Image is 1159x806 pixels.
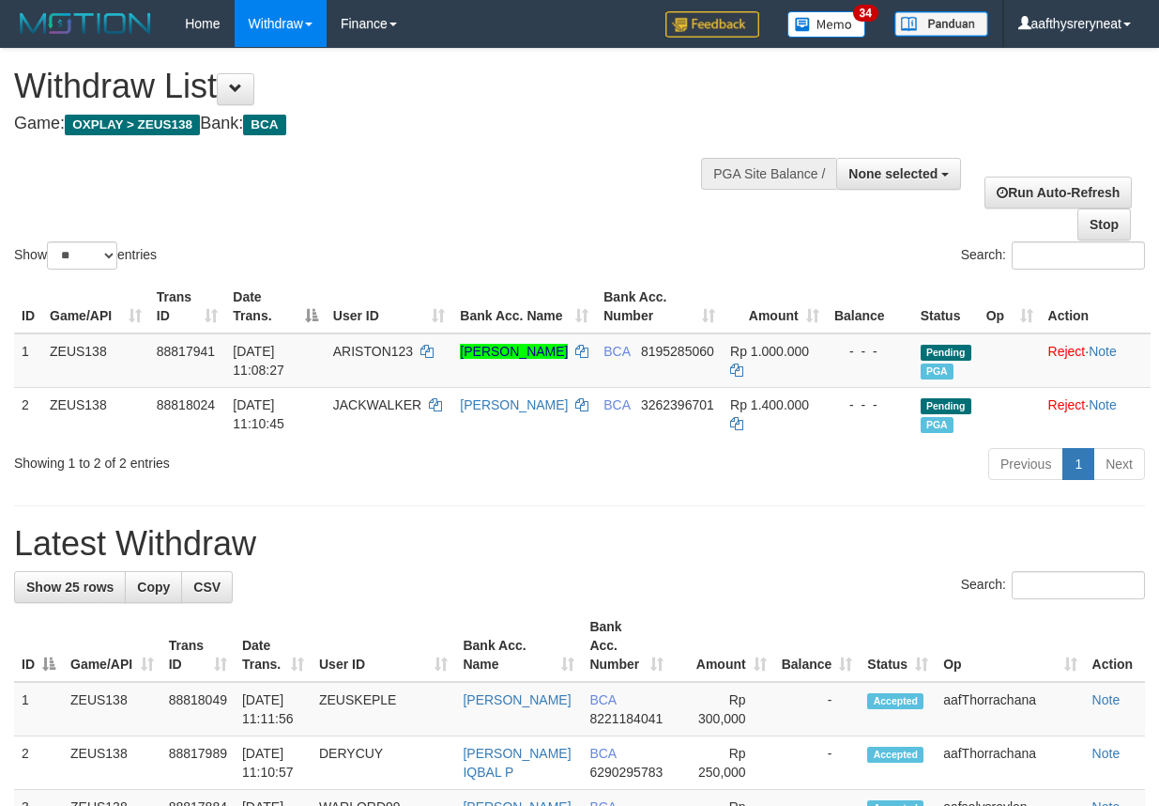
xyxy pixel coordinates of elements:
[42,387,149,441] td: ZEUS138
[1012,241,1145,270] input: Search:
[14,68,754,105] h1: Withdraw List
[860,610,936,682] th: Status: activate to sort column ascending
[14,571,126,603] a: Show 25 rows
[1041,387,1151,441] td: ·
[157,397,215,412] span: 88818024
[589,711,663,726] span: Copy 8221184041 to clipboard
[333,344,413,359] span: ARISTON123
[65,115,200,135] span: OXPLAY > ZEUS138
[1012,571,1145,599] input: Search:
[14,682,63,736] td: 1
[193,580,221,595] span: CSV
[589,765,663,780] span: Copy 6290295783 to clipboard
[14,115,754,133] h4: Game: Bank:
[936,682,1084,736] td: aafThorrachana
[730,397,809,412] span: Rp 1.400.000
[774,736,861,790] td: -
[463,692,571,707] a: [PERSON_NAME]
[326,280,453,333] th: User ID: activate to sort column ascending
[235,610,312,682] th: Date Trans.: activate to sort column ascending
[961,241,1145,270] label: Search:
[137,580,170,595] span: Copy
[1041,280,1151,333] th: Action
[1062,448,1094,480] a: 1
[14,9,157,38] img: MOTION_logo.png
[161,610,235,682] th: Trans ID: activate to sort column ascending
[641,344,714,359] span: Copy 8195285060 to clipboard
[730,344,809,359] span: Rp 1.000.000
[984,177,1132,209] a: Run Auto-Refresh
[63,610,161,682] th: Game/API: activate to sort column ascending
[867,747,923,763] span: Accepted
[665,11,759,38] img: Feedback.jpg
[1092,692,1121,707] a: Note
[1092,746,1121,761] a: Note
[233,397,284,431] span: [DATE] 11:10:45
[26,580,114,595] span: Show 25 rows
[149,280,226,333] th: Trans ID: activate to sort column ascending
[827,280,913,333] th: Balance
[913,280,979,333] th: Status
[921,345,971,361] span: Pending
[14,387,42,441] td: 2
[774,682,861,736] td: -
[671,610,773,682] th: Amount: activate to sort column ascending
[161,682,235,736] td: 88818049
[235,736,312,790] td: [DATE] 11:10:57
[455,610,582,682] th: Bank Acc. Name: activate to sort column ascending
[671,682,773,736] td: Rp 300,000
[979,280,1041,333] th: Op: activate to sort column ascending
[596,280,723,333] th: Bank Acc. Number: activate to sort column ascending
[460,344,568,359] a: [PERSON_NAME]
[42,280,149,333] th: Game/API: activate to sort column ascending
[63,736,161,790] td: ZEUS138
[1077,209,1131,240] a: Stop
[894,11,988,37] img: panduan.png
[312,610,455,682] th: User ID: activate to sort column ascending
[312,736,455,790] td: DERYCUY
[787,11,866,38] img: Button%20Memo.svg
[233,344,284,378] span: [DATE] 11:08:27
[14,736,63,790] td: 2
[834,395,906,414] div: - - -
[1093,448,1145,480] a: Next
[14,525,1145,563] h1: Latest Withdraw
[125,571,182,603] a: Copy
[641,397,714,412] span: Copy 3262396701 to clipboard
[181,571,233,603] a: CSV
[921,398,971,414] span: Pending
[701,158,836,190] div: PGA Site Balance /
[1048,344,1086,359] a: Reject
[1085,610,1145,682] th: Action
[723,280,827,333] th: Amount: activate to sort column ascending
[243,115,285,135] span: BCA
[1048,397,1086,412] a: Reject
[14,610,63,682] th: ID: activate to sort column descending
[463,746,571,780] a: [PERSON_NAME] IQBAL P
[452,280,596,333] th: Bank Acc. Name: activate to sort column ascending
[235,682,312,736] td: [DATE] 11:11:56
[988,448,1063,480] a: Previous
[853,5,878,22] span: 34
[42,333,149,388] td: ZEUS138
[157,344,215,359] span: 88817941
[589,692,616,707] span: BCA
[312,682,455,736] td: ZEUSKEPLE
[63,682,161,736] td: ZEUS138
[848,166,938,181] span: None selected
[14,280,42,333] th: ID
[14,446,469,473] div: Showing 1 to 2 of 2 entries
[14,241,157,270] label: Show entries
[582,610,671,682] th: Bank Acc. Number: activate to sort column ascending
[14,333,42,388] td: 1
[1041,333,1151,388] td: ·
[921,417,953,433] span: Marked by aafsolysreylen
[603,397,630,412] span: BCA
[936,736,1084,790] td: aafThorrachana
[936,610,1084,682] th: Op: activate to sort column ascending
[161,736,235,790] td: 88817989
[867,693,923,709] span: Accepted
[836,158,961,190] button: None selected
[589,746,616,761] span: BCA
[834,342,906,361] div: - - -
